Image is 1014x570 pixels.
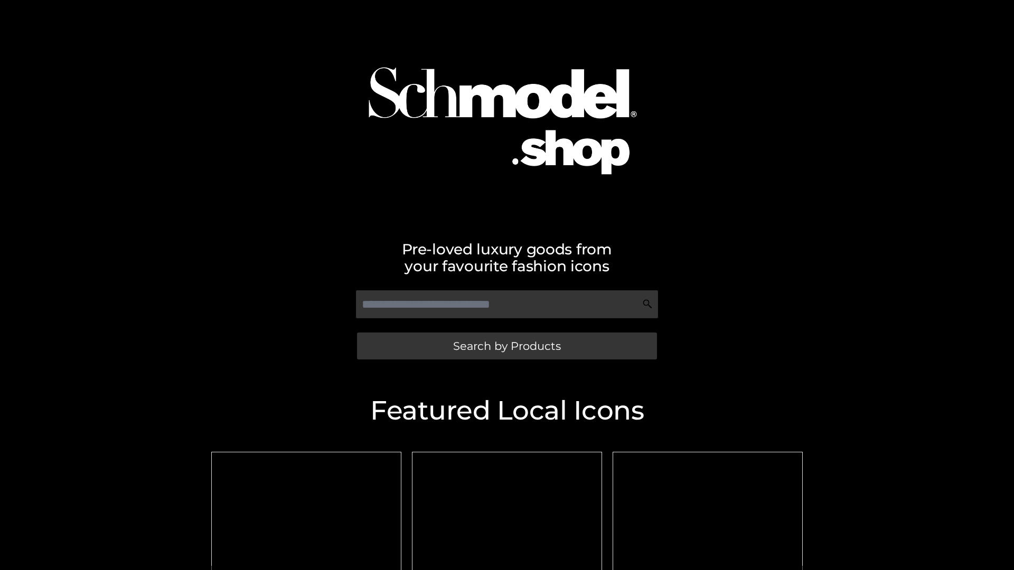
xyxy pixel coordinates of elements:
span: Search by Products [453,340,561,351]
h2: Featured Local Icons​ [206,397,808,424]
a: Search by Products [357,332,657,359]
img: Search Icon [642,299,653,309]
h2: Pre-loved luxury goods from your favourite fashion icons [206,241,808,274]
